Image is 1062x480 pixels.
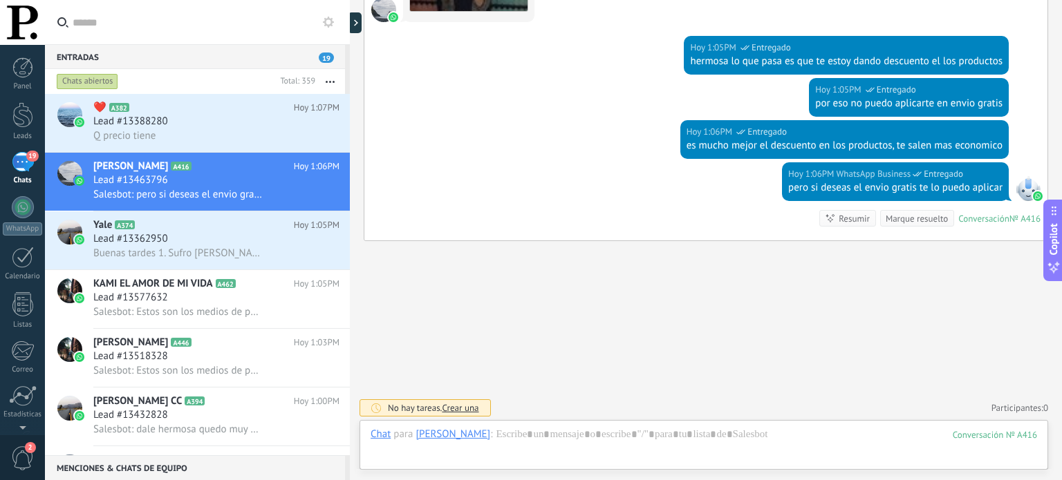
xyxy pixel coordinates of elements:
[171,162,191,171] span: A416
[185,396,205,405] span: A394
[93,453,234,467] span: [DEMOGRAPHIC_DATA] Es Amor
[294,453,339,467] span: Hoy 1:00PM
[75,176,84,186] img: icon
[93,173,168,187] span: Lead #13463796
[93,423,263,436] span: Salesbot: dale hermosa quedo muy atenta
[3,222,42,236] div: WhatsApp
[75,352,84,362] img: icon
[93,115,168,128] span: Lead #13388280
[393,428,413,441] span: para
[75,411,84,421] img: icon
[45,153,350,211] a: avataricon[PERSON_NAME]A416Hoy 1:06PMLead #13463796Salesbot: pero si deseas el envio gratis te lo...
[45,44,345,69] div: Entradas
[1016,176,1041,201] span: WhatsApp Business
[991,402,1048,414] a: Participantes:0
[1043,402,1048,414] span: 0
[837,167,911,181] span: WhatsApp Business
[815,97,1003,111] div: por eso no puedo aplicarte en envio gratis
[75,235,84,244] img: icon
[75,294,84,303] img: icon
[442,402,478,414] span: Crear una
[26,151,38,162] span: 19
[690,55,1003,68] div: hermosa lo que pasa es que te estoy dando descuento el los productos
[294,394,339,408] span: Hoy 1:00PM
[348,12,362,33] div: Mostrar
[416,428,490,440] div: Laura Ruiz
[788,181,1003,195] div: pero si deseas el envio gratis te lo puedo aplicar
[3,176,43,185] div: Chats
[924,167,963,181] span: Entregado
[687,125,735,139] div: Hoy 1:06PM
[839,212,870,225] div: Resumir
[93,101,106,115] span: ❤️
[171,338,191,347] span: A446
[45,211,350,269] a: avatariconYaleA374Hoy 1:05PMLead #13362950Buenas tardes 1. Sufro [PERSON_NAME] con caspa y grasa ...
[109,103,129,112] span: A382
[93,129,156,142] span: Q precio tiene
[319,52,334,63] span: 19
[216,279,236,288] span: A462
[1009,213,1041,224] div: № A416
[752,41,791,55] span: Entregado
[3,272,43,281] div: Calendario
[115,220,135,229] span: A374
[690,41,738,55] div: Hoy 1:05PM
[25,442,36,453] span: 2
[93,364,263,377] span: Salesbot: Estos son los medios de pago que manejamos: ⭐Tarjeta de crédito ⭐Tarjeta débito ⭐Transf...
[3,82,43,91] div: Panel
[815,83,864,97] div: Hoy 1:05PM
[274,75,315,88] div: Total: 359
[45,329,350,387] a: avataricon[PERSON_NAME]A446Hoy 1:03PMLead #13518328Salesbot: Estos son los medios de pago que man...
[93,247,263,260] span: Buenas tardes 1. Sufro [PERSON_NAME] con caspa y grasa en la raíz y en general de mi cabello es s...
[45,455,345,480] div: Menciones & Chats de equipo
[93,160,168,173] span: [PERSON_NAME]
[93,232,168,246] span: Lead #13362950
[93,277,213,291] span: KAMI EL AMOR DE MI VIDA
[953,429,1037,441] div: 416
[958,213,1009,224] div: Conversación
[45,94,350,152] a: avataricon❤️A382Hoy 1:07PMLead #13388280Q precio tiene
[3,410,43,419] div: Estadísticas
[788,167,837,181] div: Hoy 1:06PM
[93,218,112,232] span: Yale
[1047,223,1061,255] span: Copilot
[747,125,787,139] span: Entregado
[294,277,339,291] span: Hoy 1:05PM
[389,12,398,22] img: waba.svg
[93,305,263,318] span: Salesbot: Estos son los medios de pago que manejamos: ⭐Tarjeta de crédito ⭐Tarjeta débito ⭐Transf...
[490,428,492,441] span: :
[687,139,1003,153] div: es mucho mejor el descuento en los productos, te salen mas economico
[93,336,168,349] span: [PERSON_NAME]
[877,83,916,97] span: Entregado
[57,73,118,90] div: Chats abiertos
[294,336,339,349] span: Hoy 1:03PM
[294,218,339,232] span: Hoy 1:05PM
[294,101,339,115] span: Hoy 1:07PM
[75,117,84,127] img: icon
[886,212,948,225] div: Marque resuelto
[45,387,350,445] a: avataricon[PERSON_NAME] CCA394Hoy 1:00PMLead #13432828Salesbot: dale hermosa quedo muy atenta
[45,270,350,328] a: avatariconKAMI EL AMOR DE MI VIDAA462Hoy 1:05PMLead #13577632Salesbot: Estos son los medios de pa...
[1033,191,1043,201] img: waba.svg
[3,365,43,374] div: Correo
[93,408,168,422] span: Lead #13432828
[93,349,168,363] span: Lead #13518328
[93,188,263,201] span: Salesbot: pero si deseas el envio gratis te lo puedo aplicar
[388,402,479,414] div: No hay tareas.
[294,160,339,173] span: Hoy 1:06PM
[3,132,43,141] div: Leads
[93,394,182,408] span: [PERSON_NAME] CC
[3,320,43,329] div: Listas
[93,291,168,305] span: Lead #13577632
